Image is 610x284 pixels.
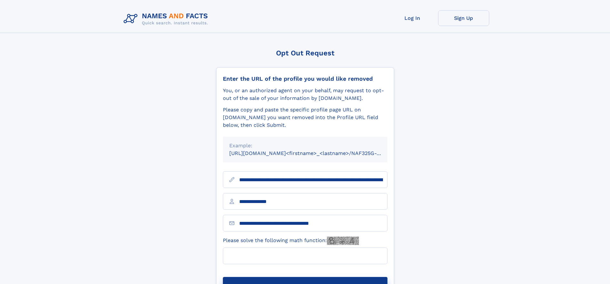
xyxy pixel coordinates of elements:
[438,10,489,26] a: Sign Up
[223,106,387,129] div: Please copy and paste the specific profile page URL on [DOMAIN_NAME] you want removed into the Pr...
[229,142,381,150] div: Example:
[223,75,387,82] div: Enter the URL of the profile you would like removed
[121,10,213,28] img: Logo Names and Facts
[223,87,387,102] div: You, or an authorized agent on your behalf, may request to opt-out of the sale of your informatio...
[223,237,359,245] label: Please solve the following math function:
[216,49,394,57] div: Opt Out Request
[229,150,400,156] small: [URL][DOMAIN_NAME]<firstname>_<lastname>/NAF325G-xxxxxxxx
[387,10,438,26] a: Log In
